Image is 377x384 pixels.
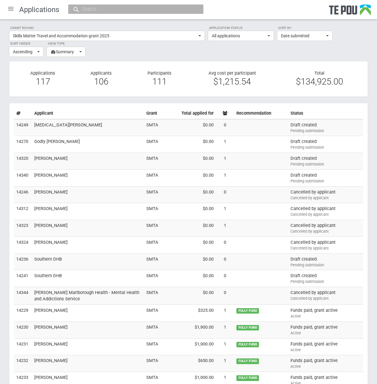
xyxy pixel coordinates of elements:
[288,270,363,287] td: Draft created
[14,203,32,220] td: 14312
[193,79,271,84] div: $1,215.54
[14,338,32,355] td: 14231
[162,321,216,338] td: $1,900.00
[162,270,216,287] td: $0.00
[216,270,234,287] td: 0
[144,186,162,203] td: SMTA
[144,355,162,372] td: SMTA
[290,296,361,301] div: Cancelled by applicant
[32,321,144,338] td: [PERSON_NAME]
[130,70,189,88] div: Participants
[14,220,32,237] td: 14323
[216,237,234,253] td: 0
[162,237,216,253] td: $0.00
[290,195,361,201] div: Cancelled by applicant
[13,49,36,55] span: Ascending
[32,203,144,220] td: [PERSON_NAME]
[144,153,162,170] td: SMTA
[281,33,325,39] span: Date submitted
[288,108,363,119] th: Status
[236,308,259,314] span: FULLY FUND
[144,321,162,338] td: SMTA
[14,153,32,170] td: 14320
[144,253,162,270] td: SMTA
[216,203,234,220] td: 1
[13,33,197,39] span: Skills Matter Travel and Accommodation grant 2025
[32,253,144,270] td: Southern DHB
[277,31,333,41] button: Date submitted
[32,338,144,355] td: [PERSON_NAME]
[162,108,216,119] th: Total applied for
[288,136,363,153] td: Draft created
[144,119,162,136] td: SMTA
[288,237,363,253] td: Cancelled by applicant
[288,305,363,322] td: Funds paid, grant active
[162,287,216,305] td: $0.00
[32,270,144,287] td: Southern DHB
[32,169,144,186] td: [PERSON_NAME]
[77,79,126,84] div: 106
[290,262,361,268] div: Pending submission
[290,145,361,150] div: Pending submission
[14,70,72,88] div: Applications
[288,287,363,305] td: Cancelled by applicant
[290,314,361,319] div: Active
[216,338,234,355] td: 1
[162,338,216,355] td: $1,900.00
[162,153,216,170] td: $0.00
[208,25,274,31] label: Application status
[162,253,216,270] td: $0.00
[290,347,361,353] div: Active
[32,186,144,203] td: [PERSON_NAME]
[216,287,234,305] td: 0
[216,305,234,322] td: 1
[162,305,216,322] td: $325.00
[216,220,234,237] td: 1
[14,136,32,153] td: 14270
[216,186,234,203] td: 0
[216,253,234,270] td: 0
[32,220,144,237] td: [PERSON_NAME]
[144,108,162,119] th: Grant
[14,169,32,186] td: 14340
[144,287,162,305] td: SMTA
[9,41,44,46] label: Sort order
[216,321,234,338] td: 1
[14,305,32,322] td: 14229
[144,305,162,322] td: SMTA
[290,178,361,184] div: Pending submission
[72,70,130,88] div: Applicants
[144,136,162,153] td: SMTA
[236,375,259,381] span: FULLY FUND
[80,6,186,12] input: Search
[32,305,144,322] td: [PERSON_NAME]
[32,287,144,305] td: [PERSON_NAME] Marlborough Health - Mental Health and Addictions Service
[32,119,144,136] td: [MEDICAL_DATA][PERSON_NAME]
[290,162,361,167] div: Pending submission
[216,136,234,153] td: 1
[236,325,259,330] span: FULLY FUND
[290,364,361,369] div: Active
[288,169,363,186] td: Draft created
[14,355,32,372] td: 14232
[14,270,32,287] td: 14241
[212,33,266,39] span: All applications
[162,186,216,203] td: $0.00
[162,136,216,153] td: $0.00
[144,220,162,237] td: SMTA
[32,136,144,153] td: Godly [PERSON_NAME]
[144,169,162,186] td: SMTA
[162,169,216,186] td: $0.00
[14,237,32,253] td: 14324
[144,237,162,253] td: SMTA
[14,321,32,338] td: 14230
[144,338,162,355] td: SMTA
[14,186,32,203] td: 14246
[288,253,363,270] td: Draft created
[32,355,144,372] td: [PERSON_NAME]
[216,355,234,372] td: 1
[14,253,32,270] td: 14236
[162,203,216,220] td: $0.00
[277,25,333,31] label: Sort by
[288,338,363,355] td: Funds paid, grant active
